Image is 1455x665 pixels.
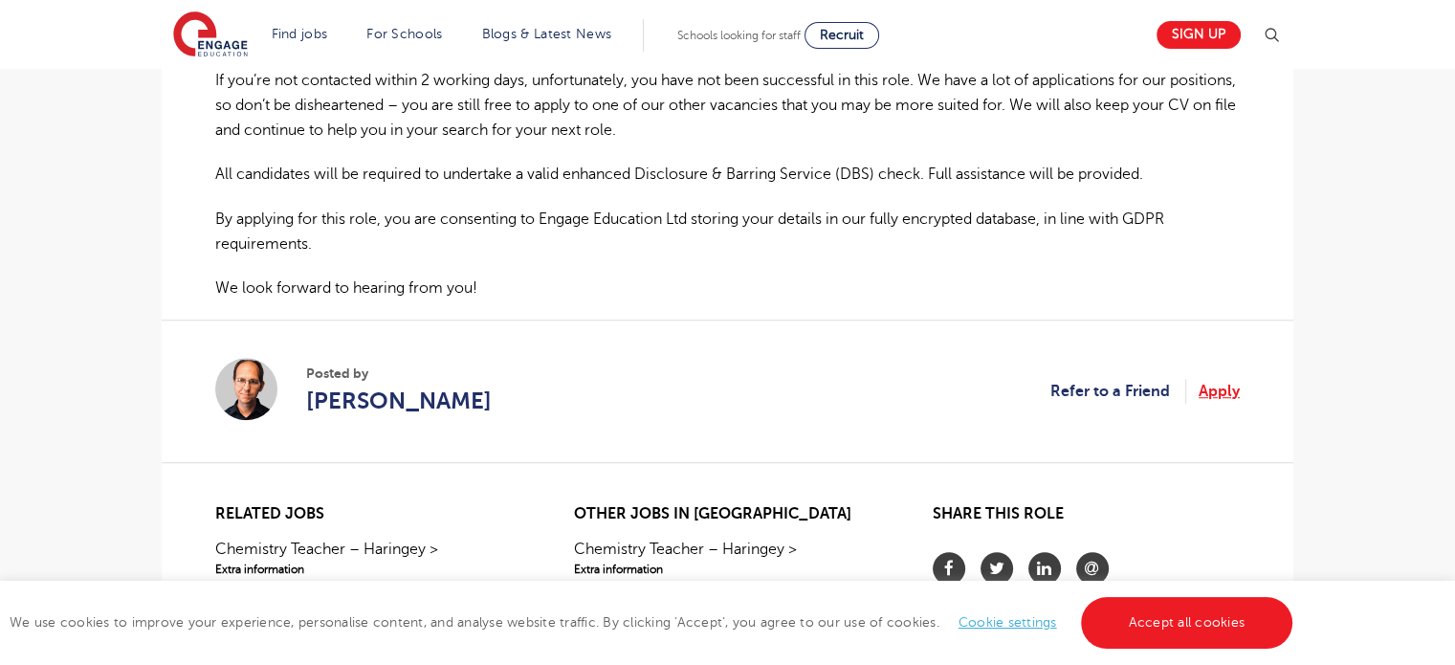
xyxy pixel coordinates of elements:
span: Extra information [215,561,522,578]
a: Chemistry Teacher – Haringey >Extra information [215,538,522,578]
a: Recruit [805,22,879,49]
img: Engage Education [173,11,248,59]
a: [PERSON_NAME] [306,384,492,418]
p: All candidates will be required to undertake a valid enhanced Disclosure & Barring Service (DBS) ... [215,162,1240,187]
h2: Share this role [933,505,1240,533]
a: Refer to a Friend [1050,379,1186,404]
a: For Schools [366,27,442,41]
span: Posted by [306,364,492,384]
span: Recruit [820,28,864,42]
h2: Other jobs in [GEOGRAPHIC_DATA] [574,505,881,523]
a: Sign up [1157,21,1241,49]
a: Blogs & Latest News [482,27,612,41]
span: Schools looking for staff [677,29,801,42]
h2: Related jobs [215,505,522,523]
a: Apply [1199,379,1240,404]
a: Chemistry Teacher – Haringey >Extra information [574,538,881,578]
a: Cookie settings [959,615,1057,630]
span: Extra information [574,561,881,578]
span: We use cookies to improve your experience, personalise content, and analyse website traffic. By c... [10,615,1297,630]
a: Accept all cookies [1081,597,1293,649]
a: Find jobs [272,27,328,41]
p: We look forward to hearing from you! [215,276,1240,300]
p: By applying for this role, you are consenting to Engage Education Ltd storing your details in our... [215,207,1240,257]
p: If you’re not contacted within 2 working days, unfortunately, you have not been successful in thi... [215,68,1240,144]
